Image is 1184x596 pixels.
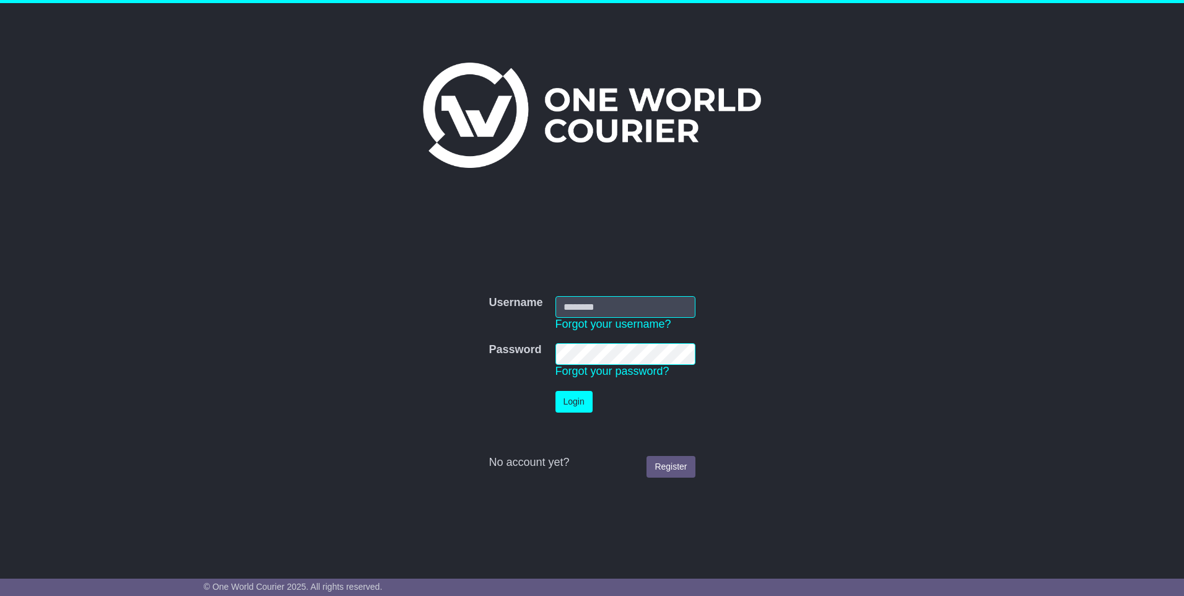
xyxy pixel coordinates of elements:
img: One World [423,63,761,168]
span: © One World Courier 2025. All rights reserved. [204,582,383,592]
label: Username [489,296,542,310]
label: Password [489,343,541,357]
a: Forgot your password? [555,365,669,377]
a: Forgot your username? [555,318,671,330]
button: Login [555,391,593,413]
a: Register [646,456,695,478]
div: No account yet? [489,456,695,470]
